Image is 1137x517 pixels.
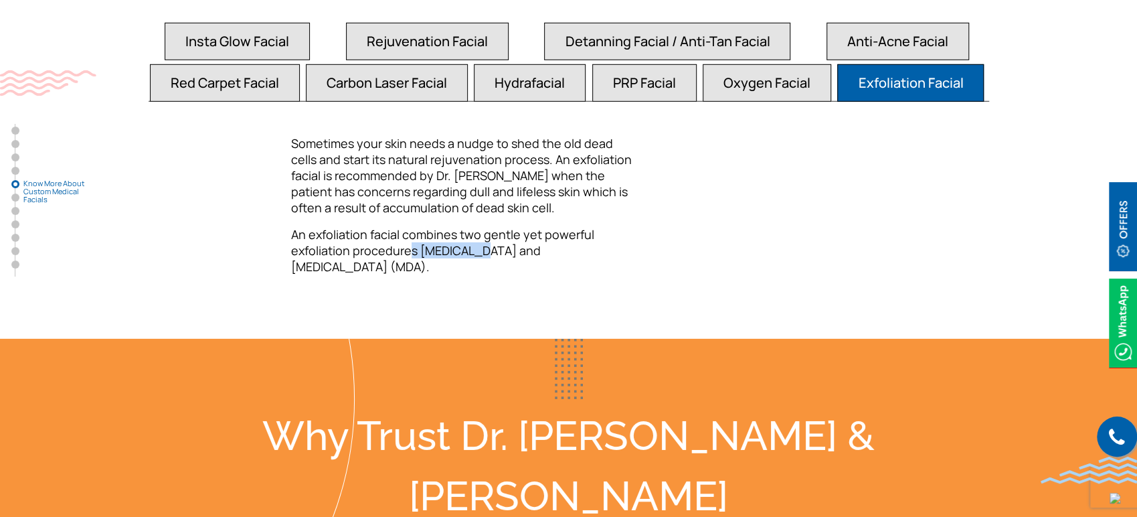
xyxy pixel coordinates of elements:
button: Anti-Acne Facial [826,23,969,60]
button: Exfoliation Facial [837,64,984,102]
button: Insta Glow Facial [165,23,310,60]
span: Know More About Custom Medical Facials [23,179,90,204]
img: up-blue-arrow.svg [1110,493,1120,504]
button: Rejuvenation Facial [346,23,509,60]
button: PRP Facial [592,64,697,102]
button: Carbon Laser Facial [306,64,468,102]
a: Whatsappicon [1109,315,1137,329]
img: bluewave [1041,457,1137,484]
img: blueDots2 [555,339,583,399]
p: An exfoliation facial combines two gentle yet powerful exfoliation procedures [MEDICAL_DATA] and ... [291,226,632,275]
button: Oxygen Facial [703,64,831,102]
button: Hydrafacial [474,64,586,102]
img: offerBt [1109,182,1137,271]
p: Sometimes your skin needs a nudge to shed the old dead cells and start its natural rejuvenation p... [291,135,632,216]
a: Know More About Custom Medical Facials [11,180,19,188]
button: Detanning Facial / Anti-Tan Facial [544,23,790,60]
button: Red Carpet Facial [150,64,300,102]
img: Whatsappicon [1109,279,1137,368]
